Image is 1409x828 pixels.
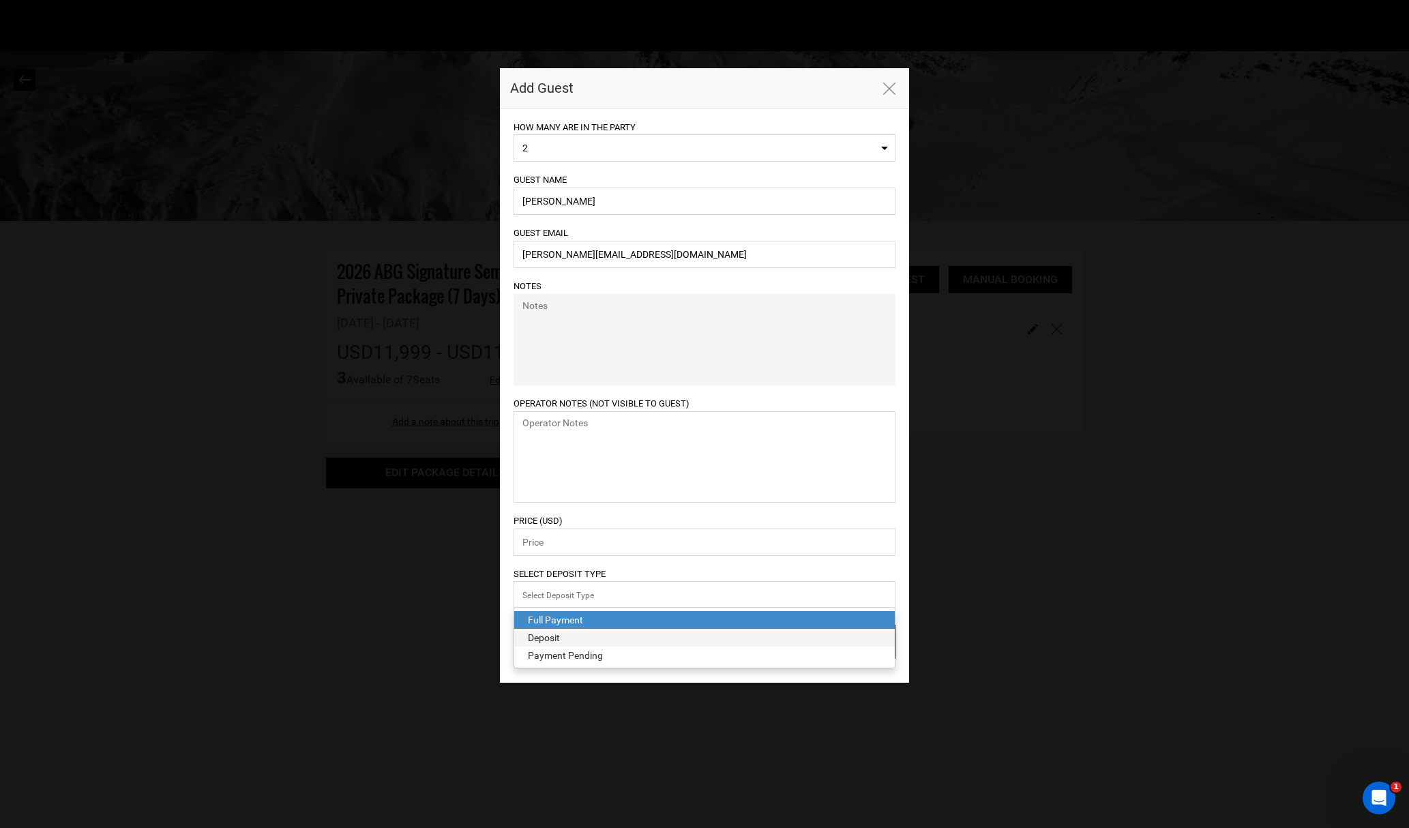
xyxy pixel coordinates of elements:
[1363,782,1395,814] iframe: Intercom live chat
[514,134,895,162] button: 2
[514,515,563,528] label: Price (USD)
[522,143,528,153] span: 2
[528,631,881,645] div: Deposit
[514,241,895,268] input: Guest's Email
[528,613,881,627] div: Full Payment
[514,227,568,240] label: Guest Email
[514,529,895,556] input: Price
[1391,782,1401,793] span: 1
[528,649,881,662] div: Payment Pending
[514,280,542,293] label: Notes
[514,581,895,608] input: Select box
[514,174,567,187] label: Guest Name
[510,78,872,98] h4: Add Guest
[514,568,606,581] label: Select Deposit Type
[514,121,636,134] label: HOW MANY ARE IN THE PARTY
[514,188,895,215] input: Guest's Name
[514,398,689,411] label: Operator Notes (Not visible to guest)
